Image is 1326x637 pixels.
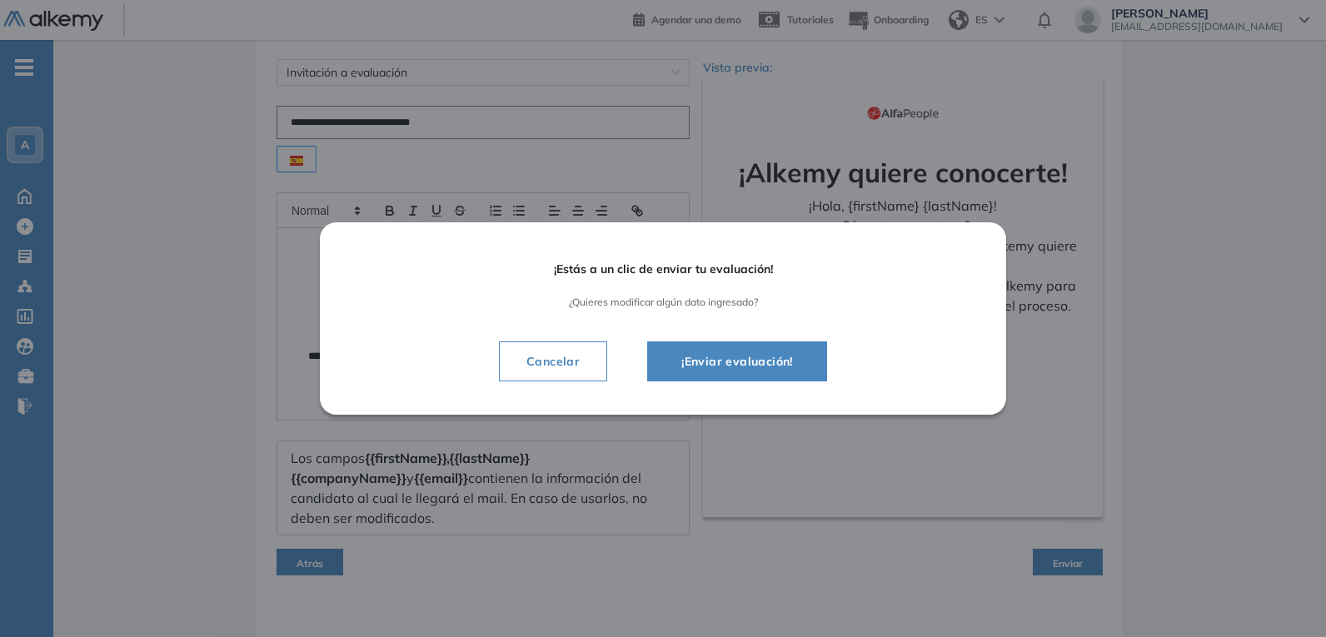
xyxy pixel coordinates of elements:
span: ¡Enviar evaluación! [668,351,806,371]
span: ¡Estás a un clic de enviar tu evaluación! [366,262,960,276]
span: Cancelar [513,351,593,371]
button: Cancelar [499,341,607,381]
button: ¡Enviar evaluación! [647,341,827,381]
span: ¿Quieres modificar algún dato ingresado? [366,296,960,308]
